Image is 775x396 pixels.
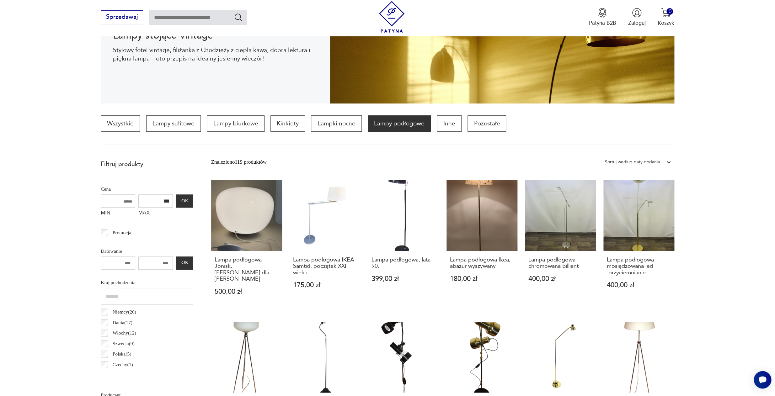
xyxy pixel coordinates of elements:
[101,278,193,287] p: Kraj pochodzenia
[368,180,439,310] a: Lampa podłogowa, lata 90.Lampa podłogowa, lata 90.399,00 zł
[589,8,616,27] a: Ikona medaluPatyna B2B
[528,257,592,270] h3: Lampa podłogowa chromowana Billiant
[450,257,514,270] h3: Lampa podłogowa Ikea, abażur wyszywany
[605,158,660,166] div: Sortuj według daty dodania
[101,208,135,219] label: MIN
[101,247,193,255] p: Datowanie
[113,329,136,337] p: Włochy ( 12 )
[138,208,173,219] label: MAX
[293,282,357,288] p: 175,00 zł
[658,8,674,27] button: 0Koszyk
[658,19,674,27] p: Koszyk
[214,257,278,282] h3: Lampa podłogowa Jonisk, [PERSON_NAME] dla [PERSON_NAME]
[101,115,140,132] a: Wszystkie
[101,160,193,168] p: Filtruj produkty
[589,19,616,27] p: Patyna B2B
[101,10,143,24] button: Sprzedawaj
[468,115,506,132] a: Pozostałe
[113,229,131,237] p: Promocja
[376,1,408,33] img: Patyna - sklep z meblami i dekoracjami vintage
[176,256,193,270] button: OK
[234,13,243,22] button: Szukaj
[211,158,267,166] div: Znaleziono 119 produktów
[113,340,135,348] p: Szwecja ( 9 )
[589,8,616,27] button: Patyna B2B
[113,308,136,316] p: Niemcy ( 20 )
[113,319,132,327] p: Dania ( 17 )
[607,282,671,288] p: 400,00 zł
[371,276,436,282] p: 399,00 zł
[437,115,461,132] a: Inne
[597,8,607,18] img: Ikona medalu
[113,350,131,358] p: Polska ( 5 )
[525,180,596,310] a: Lampa podłogowa chromowana BilliantLampa podłogowa chromowana Billiant400,00 zł
[146,115,201,132] a: Lampy sufitowe
[101,185,193,193] p: Cena
[628,8,646,27] button: Zaloguj
[211,180,282,310] a: Lampa podłogowa Jonisk, Carl Öjerstam dla IkeaLampa podłogowa Jonisk, [PERSON_NAME] dla [PERSON_N...
[754,371,771,388] iframe: Smartsupp widget button
[603,180,674,310] a: Lampa podłogowa mosiądzowana led przyciemnianieLampa podłogowa mosiądzowana led przyciemnianie400...
[270,115,305,132] a: Kinkiety
[450,276,514,282] p: 180,00 zł
[632,8,642,18] img: Ikonka użytkownika
[101,15,143,20] a: Sprzedawaj
[113,361,133,369] p: Czechy ( 1 )
[113,31,318,40] h1: Lampy stojące Vintage
[528,276,592,282] p: 400,00 zł
[176,194,193,208] button: OK
[293,257,357,276] h3: Lampa podłogowa IKEA Samtid, początek XXI wieku
[628,19,646,27] p: Zaloguj
[666,8,673,15] div: 0
[661,8,671,18] img: Ikona koszyka
[214,288,278,295] p: 500,00 zł
[607,257,671,276] h3: Lampa podłogowa mosiądzowana led przyciemnianie
[368,115,431,132] a: Lampy podłogowe
[207,115,264,132] a: Lampy biurkowe
[371,257,436,270] h3: Lampa podłogowa, lata 90.
[290,180,361,310] a: Lampa podłogowa IKEA Samtid, początek XXI wiekuLampa podłogowa IKEA Samtid, początek XXI wieku175...
[113,46,318,63] p: Stylowy fotel vintage, filiżanka z Chodzieży z ciepła kawą, dobra lektura i piękna lampa – oto pr...
[311,115,361,132] a: Lampki nocne
[446,180,517,310] a: Lampa podłogowa Ikea, abażur wyszywanyLampa podłogowa Ikea, abażur wyszywany180,00 zł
